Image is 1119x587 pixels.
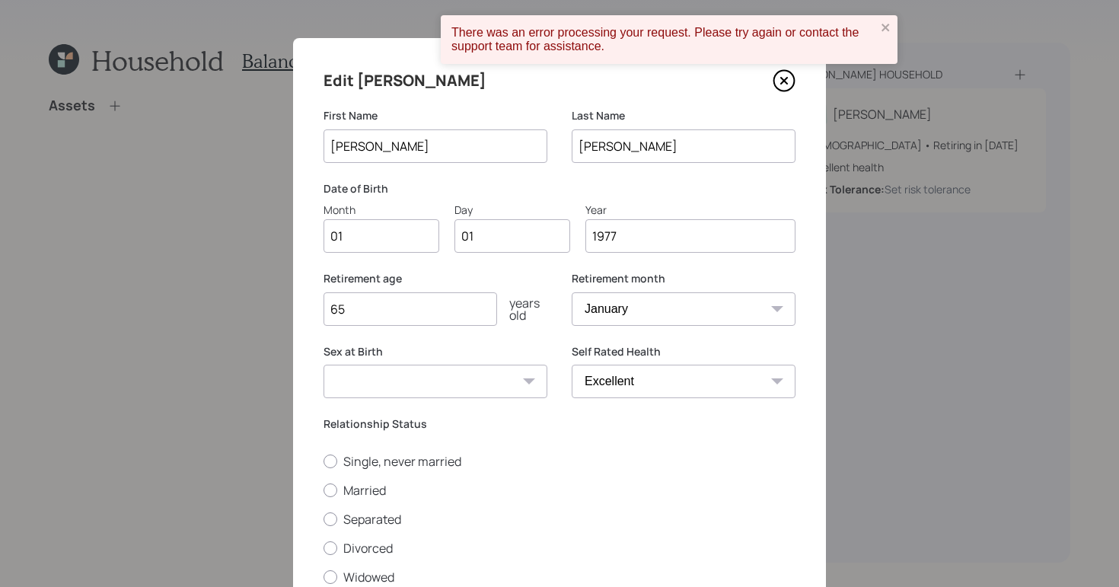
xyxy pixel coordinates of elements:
h4: Edit [PERSON_NAME] [324,69,486,93]
label: Single, never married [324,453,795,470]
label: Retirement age [324,271,547,286]
label: Divorced [324,540,795,557]
label: Married [324,482,795,499]
input: Day [454,219,570,253]
div: Day [454,202,570,218]
label: Retirement month [572,271,795,286]
div: Month [324,202,439,218]
div: years old [497,297,547,321]
label: Relationship Status [324,416,795,432]
label: Last Name [572,108,795,123]
input: Month [324,219,439,253]
button: close [881,21,891,36]
label: First Name [324,108,547,123]
input: Year [585,219,795,253]
label: Date of Birth [324,181,795,196]
div: Year [585,202,795,218]
div: There was an error processing your request. Please try again or contact the support team for assi... [451,26,876,53]
label: Self Rated Health [572,344,795,359]
label: Widowed [324,569,795,585]
label: Sex at Birth [324,344,547,359]
label: Separated [324,511,795,528]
